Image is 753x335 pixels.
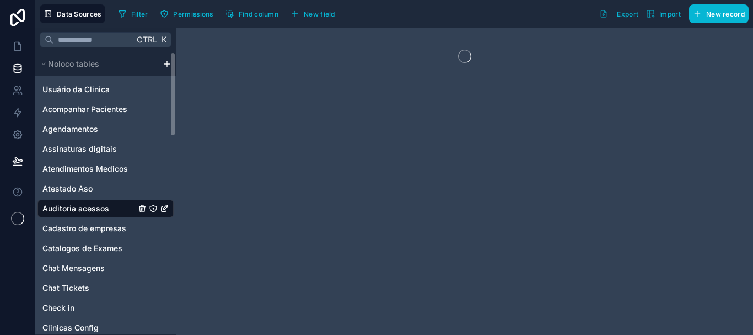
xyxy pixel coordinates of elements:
[136,33,158,46] span: Ctrl
[40,4,105,23] button: Data Sources
[57,10,101,18] span: Data Sources
[287,6,339,22] button: New field
[156,6,217,22] button: Permissions
[304,10,335,18] span: New field
[689,4,749,23] button: New record
[173,10,213,18] span: Permissions
[156,6,221,22] a: Permissions
[160,36,168,44] span: K
[642,4,685,23] button: Import
[595,4,642,23] button: Export
[617,10,638,18] span: Export
[222,6,282,22] button: Find column
[114,6,152,22] button: Filter
[706,10,745,18] span: New record
[685,4,749,23] a: New record
[239,10,278,18] span: Find column
[131,10,148,18] span: Filter
[659,10,681,18] span: Import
